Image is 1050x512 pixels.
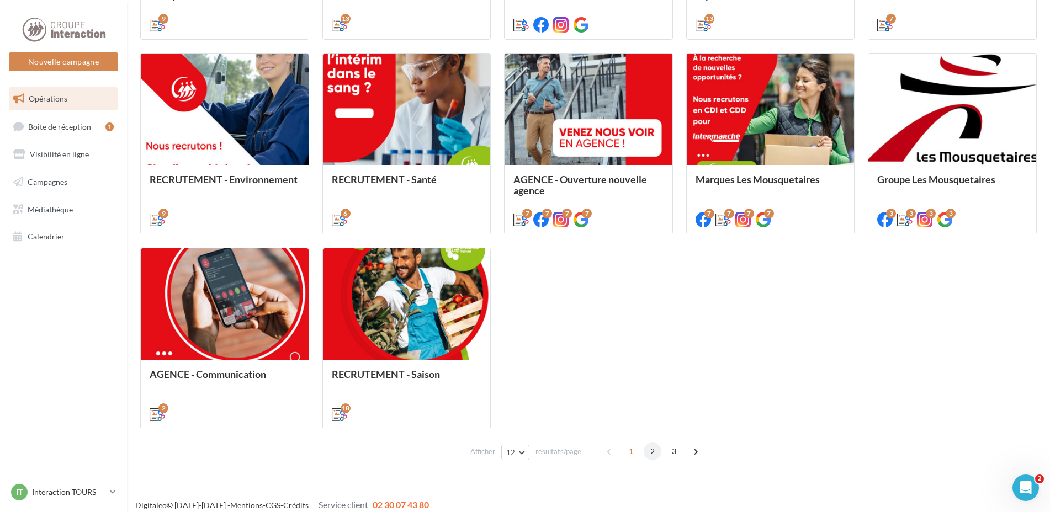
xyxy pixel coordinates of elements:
a: Visibilité en ligne [7,143,120,166]
div: 9 [158,14,168,24]
span: Marques Les Mousquetaires [696,173,820,185]
span: Visibilité en ligne [30,150,89,159]
span: 3 [665,442,683,460]
div: 18 [341,403,351,413]
p: Interaction TOURS [32,487,105,498]
span: Service client [319,499,368,510]
a: Crédits [283,500,309,510]
a: Médiathèque [7,198,120,221]
a: Mentions [230,500,263,510]
div: 2 [158,403,168,413]
span: IT [16,487,23,498]
span: Calendrier [28,232,65,241]
span: 2 [644,442,661,460]
span: Campagnes [28,177,67,186]
span: Opérations [29,94,67,103]
span: AGENCE - Communication [150,368,266,380]
div: 7 [562,209,572,218]
div: 1 [105,122,114,131]
span: Boîte de réception [28,121,91,131]
span: 02 30 07 43 80 [373,499,429,510]
span: résultats/page [535,446,581,457]
div: 3 [946,209,956,218]
a: CGS [266,500,280,510]
div: 7 [724,209,734,218]
div: 6 [341,209,351,218]
span: RECRUTEMENT - Saison [332,368,440,380]
div: 7 [744,209,754,218]
span: 12 [506,448,516,457]
span: AGENCE - Ouverture nouvelle agence [513,173,647,196]
div: 7 [582,209,592,218]
span: RECRUTEMENT - Environnement [150,173,298,185]
a: Boîte de réception1 [7,115,120,138]
span: 2 [1035,474,1044,483]
div: 3 [886,209,896,218]
span: Afficher [470,446,495,457]
div: 13 [341,14,351,24]
div: 7 [704,209,714,218]
div: 7 [764,209,774,218]
span: © [DATE]-[DATE] - - - [135,500,429,510]
a: Opérations [7,87,120,110]
span: RECRUTEMENT - Santé [332,173,437,185]
div: 7 [522,209,532,218]
span: Groupe Les Mousquetaires [877,173,995,185]
div: 7 [542,209,552,218]
div: 13 [704,14,714,24]
div: 3 [906,209,916,218]
div: 3 [926,209,936,218]
a: IT Interaction TOURS [9,482,118,503]
button: Nouvelle campagne [9,52,118,71]
a: Campagnes [7,170,120,194]
div: 7 [886,14,896,24]
a: Digitaleo [135,500,167,510]
span: Médiathèque [28,204,73,214]
a: Calendrier [7,225,120,248]
div: 9 [158,209,168,218]
button: 12 [501,445,529,460]
span: 1 [622,442,640,460]
iframe: Intercom live chat [1012,474,1039,501]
